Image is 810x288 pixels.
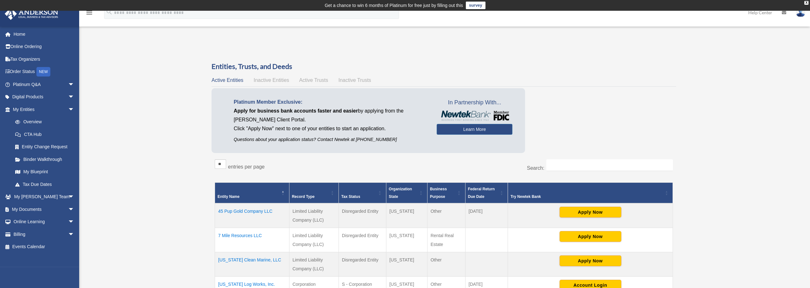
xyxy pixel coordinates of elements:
span: arrow_drop_down [68,103,81,116]
td: Disregarded Entity [339,252,386,277]
a: menu [85,11,93,16]
a: Billingarrow_drop_down [4,228,84,241]
span: Business Purpose [430,187,447,199]
img: Anderson Advisors Platinum Portal [3,8,60,20]
i: menu [85,9,93,16]
div: close [804,1,808,5]
div: Try Newtek Bank [510,193,663,200]
span: arrow_drop_down [68,228,81,241]
a: My Entitiesarrow_drop_down [4,103,81,116]
span: Inactive Entities [254,77,289,83]
div: Get a chance to win 6 months of Platinum for free just by filling out this [325,2,463,9]
td: 45 Pup Gold Company LLC [215,203,289,228]
span: arrow_drop_down [68,191,81,204]
a: Account Login [560,282,621,287]
th: Business Purpose: Activate to sort [427,183,465,204]
a: Entity Change Request [9,141,81,153]
a: My Documentsarrow_drop_down [4,203,84,216]
th: Try Newtek Bank : Activate to sort [508,183,673,204]
a: Tax Due Dates [9,178,81,191]
label: Search: [527,165,544,171]
h3: Entities, Trusts, and Deeds [212,62,676,71]
span: arrow_drop_down [68,78,81,91]
span: arrow_drop_down [68,216,81,229]
a: Platinum Q&Aarrow_drop_down [4,78,84,91]
th: Federal Return Due Date: Activate to sort [465,183,508,204]
td: Limited Liability Company (LLC) [289,228,339,252]
a: Learn More [437,124,512,135]
th: Record Type: Activate to sort [289,183,339,204]
img: User Pic [796,8,805,17]
td: Limited Liability Company (LLC) [289,203,339,228]
a: Home [4,28,84,40]
td: 7 Mile Resources LLC [215,228,289,252]
span: Entity Name [218,194,239,199]
th: Tax Status: Activate to sort [339,183,386,204]
span: arrow_drop_down [68,203,81,216]
i: search [106,9,113,15]
td: [US_STATE] [386,252,427,277]
span: Organization State [389,187,412,199]
a: survey [466,2,485,9]
a: Binder Walkthrough [9,153,81,166]
td: [US_STATE] [386,203,427,228]
span: Tax Status [341,194,360,199]
p: Questions about your application status? Contact Newtek at [PHONE_NUMBER] [234,136,427,144]
a: Tax Organizers [4,53,84,65]
a: Online Learningarrow_drop_down [4,216,84,228]
a: My Blueprint [9,166,81,178]
td: Other [427,203,465,228]
button: Apply Now [560,231,621,242]
span: Federal Return Due Date [468,187,495,199]
img: NewtekBankLogoSM.png [440,111,509,121]
p: Platinum Member Exclusive: [234,98,427,107]
th: Organization State: Activate to sort [386,183,427,204]
span: Record Type [292,194,315,199]
p: by applying from the [PERSON_NAME] Client Portal. [234,107,427,124]
td: [DATE] [465,203,508,228]
th: Entity Name: Activate to invert sorting [215,183,289,204]
td: Disregarded Entity [339,203,386,228]
span: Active Entities [212,77,243,83]
button: Apply Now [560,207,621,218]
span: In Partnership With... [437,98,512,108]
a: My [PERSON_NAME] Teamarrow_drop_down [4,191,84,203]
button: Apply Now [560,255,621,266]
a: Digital Productsarrow_drop_down [4,91,84,103]
td: Limited Liability Company (LLC) [289,252,339,277]
label: entries per page [228,164,265,169]
td: Disregarded Entity [339,228,386,252]
span: arrow_drop_down [68,91,81,104]
td: [US_STATE] Clean Marine, LLC [215,252,289,277]
a: CTA Hub [9,128,81,141]
span: Active Trusts [299,77,328,83]
a: Order StatusNEW [4,65,84,78]
td: Other [427,252,465,277]
span: Apply for business bank accounts faster and easier [234,108,358,113]
p: Click "Apply Now" next to one of your entities to start an application. [234,124,427,133]
a: Overview [9,116,78,128]
span: Inactive Trusts [339,77,371,83]
div: NEW [36,67,50,77]
td: [US_STATE] [386,228,427,252]
a: Events Calendar [4,241,84,253]
td: Rental Real Estate [427,228,465,252]
a: Online Ordering [4,40,84,53]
